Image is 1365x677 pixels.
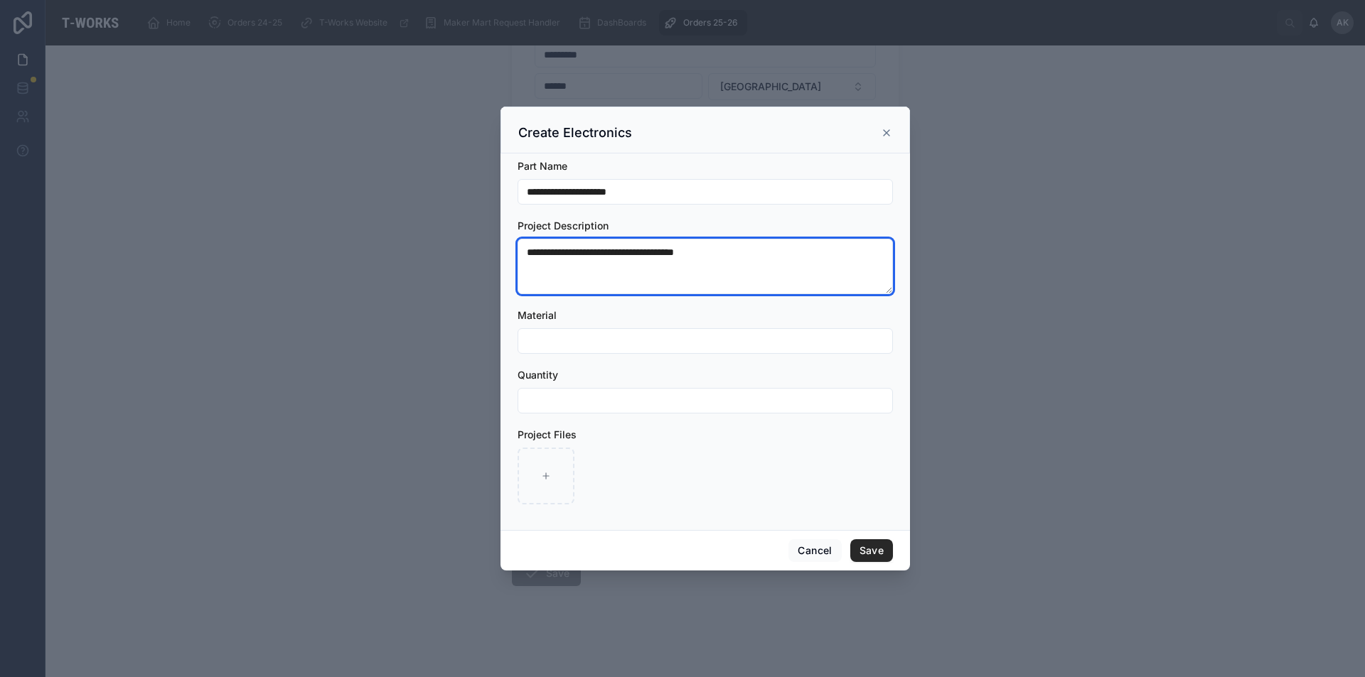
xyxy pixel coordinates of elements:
[518,124,632,141] h3: Create Electronics
[518,160,567,172] span: Part Name
[518,220,609,232] span: Project Description
[518,369,558,381] span: Quantity
[518,428,577,440] span: Project Files
[518,309,557,321] span: Material
[788,539,841,562] button: Cancel
[850,539,893,562] button: Save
